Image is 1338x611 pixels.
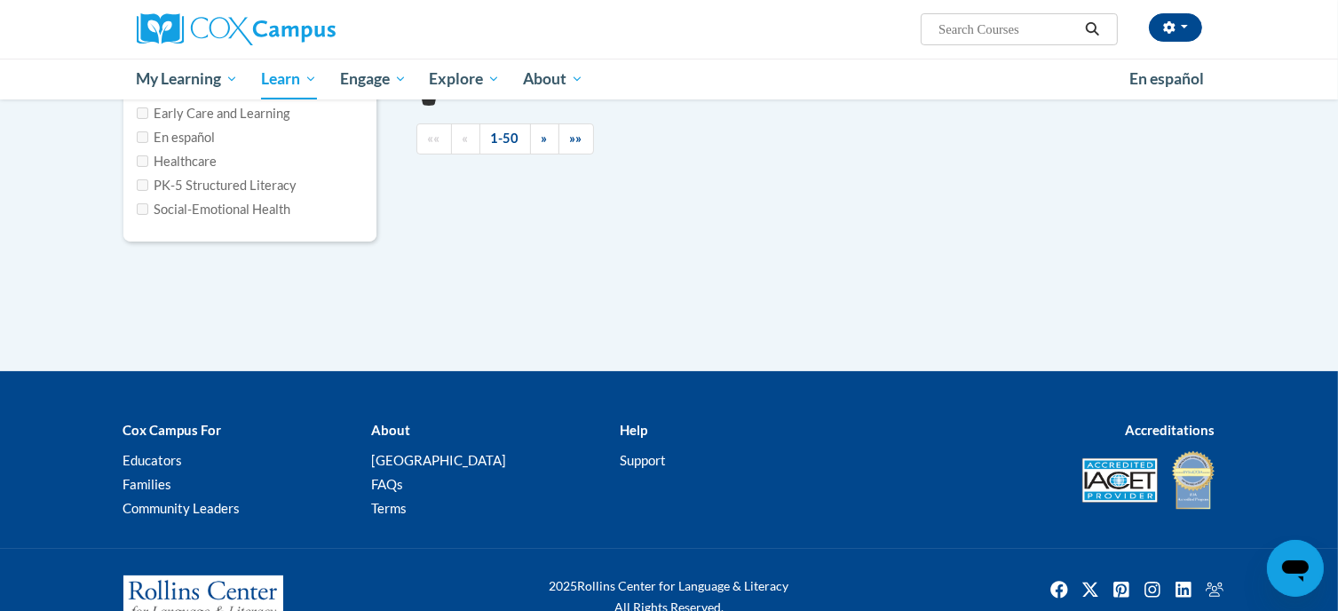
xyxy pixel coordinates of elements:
a: Linkedin [1169,575,1198,604]
div: Main menu [110,59,1229,99]
span: » [542,131,548,146]
span: Learn [261,68,317,90]
span: About [523,68,583,90]
b: Help [620,422,647,438]
input: Checkbox for Options [137,155,148,167]
a: Instagram [1138,575,1167,604]
a: Previous [451,123,480,155]
span: Engage [340,68,407,90]
input: Search Courses [937,19,1079,40]
img: Pinterest icon [1107,575,1136,604]
label: PK-5 Structured Literacy [137,176,297,195]
img: LinkedIn icon [1169,575,1198,604]
label: Social-Emotional Health [137,200,291,219]
img: Cox Campus [137,13,336,45]
a: Support [620,452,666,468]
button: Search [1079,19,1105,40]
span: 2025 [550,578,578,593]
input: Checkbox for Options [137,107,148,119]
a: Educators [123,452,183,468]
input: Checkbox for Options [137,203,148,215]
img: IDA® Accredited [1171,449,1215,512]
label: Early Care and Learning [137,104,290,123]
b: Accreditations [1126,422,1215,438]
span: En español [1129,69,1204,88]
a: Terms [371,500,407,516]
img: Twitter icon [1076,575,1104,604]
a: FAQs [371,476,403,492]
a: About [511,59,595,99]
a: 1-50 [479,123,531,155]
a: Engage [329,59,418,99]
a: Cox Campus [137,13,474,45]
img: Instagram icon [1138,575,1167,604]
a: Twitter [1076,575,1104,604]
a: [GEOGRAPHIC_DATA] [371,452,506,468]
span: « [463,131,469,146]
a: Families [123,476,172,492]
span: My Learning [136,68,238,90]
a: My Learning [125,59,250,99]
iframe: Button to launch messaging window [1267,540,1324,597]
a: Facebook Group [1200,575,1229,604]
img: Facebook group icon [1200,575,1229,604]
a: Next [530,123,559,155]
a: End [558,123,594,155]
b: About [371,422,410,438]
label: En español [137,128,216,147]
a: Learn [249,59,329,99]
a: Pinterest [1107,575,1136,604]
b: Cox Campus For [123,422,222,438]
input: Checkbox for Options [137,179,148,191]
a: Explore [417,59,511,99]
label: Healthcare [137,152,218,171]
a: Community Leaders [123,500,241,516]
a: Begining [416,123,452,155]
input: Checkbox for Options [137,131,148,143]
a: En español [1118,60,1215,98]
img: Accredited IACET® Provider [1082,458,1158,503]
span: «« [428,131,440,146]
span: Explore [429,68,500,90]
a: Facebook [1045,575,1073,604]
button: Account Settings [1149,13,1202,42]
span: »» [570,131,582,146]
img: Facebook icon [1045,575,1073,604]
